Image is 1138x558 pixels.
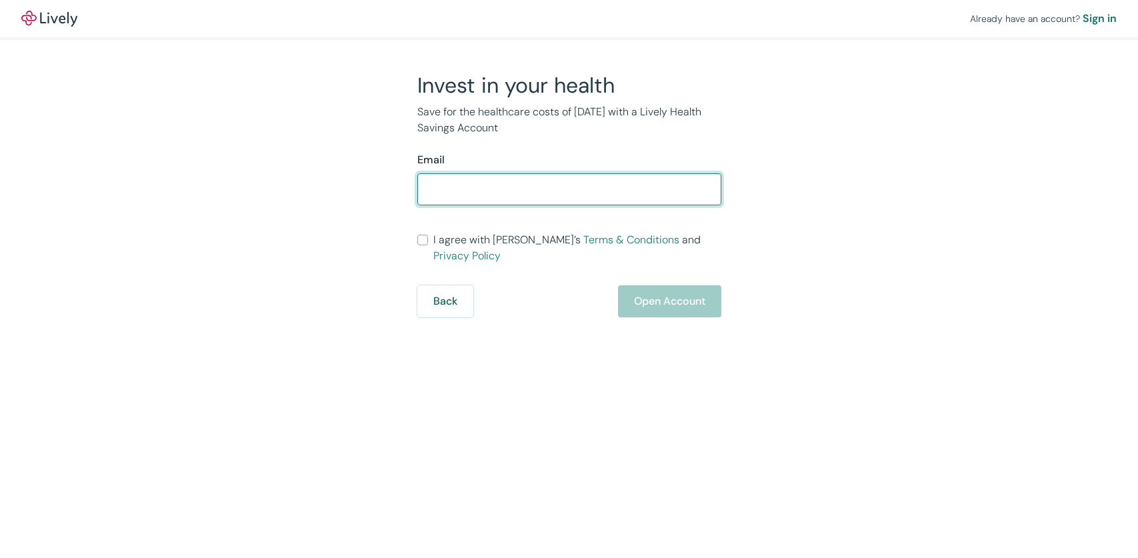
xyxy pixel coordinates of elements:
span: I agree with [PERSON_NAME]’s and [433,232,721,264]
label: Email [417,152,445,168]
button: Back [417,285,473,317]
a: Sign in [1083,11,1117,27]
img: Lively [21,11,77,27]
p: Save for the healthcare costs of [DATE] with a Lively Health Savings Account [417,104,721,136]
a: LivelyLively [21,11,77,27]
h2: Invest in your health [417,72,721,99]
div: Already have an account? [970,11,1117,27]
a: Privacy Policy [433,249,501,263]
a: Terms & Conditions [583,233,679,247]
